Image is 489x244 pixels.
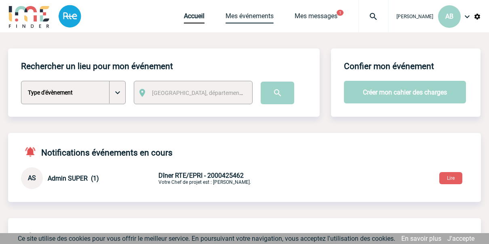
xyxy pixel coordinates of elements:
img: IME-Finder [8,5,50,28]
div: Conversation privée : Client - Agence [21,167,157,189]
button: 1 [337,10,344,16]
img: notifications-24-px-g.png [24,231,41,243]
span: AS [28,174,36,182]
p: Votre Chef de projet est : [PERSON_NAME]. [158,172,348,185]
a: Mes messages [295,12,337,23]
a: Mes événements [226,12,274,23]
a: Lire [433,174,469,181]
span: Ce site utilise des cookies pour vous offrir le meilleur service. En poursuivant votre navigation... [18,235,395,242]
span: [PERSON_NAME] [396,14,433,19]
span: Admin SUPER (1) [48,175,99,182]
a: AS Admin SUPER (1) Dîner RTE/EPRI - 2000425462Votre Chef de projet est : [PERSON_NAME]. [21,174,348,181]
h4: Rechercher un lieu pour mon événement [21,61,173,71]
span: Dîner RTE/EPRI - 2000425462 [158,172,244,179]
button: Créer mon cahier des charges [344,81,466,103]
button: Lire [439,172,462,184]
img: notifications-active-24-px-r.png [24,146,41,158]
a: Accueil [184,12,204,23]
input: Submit [261,82,294,104]
h4: Notifications événements en cours [21,146,173,158]
span: AB [445,13,453,20]
h4: Confier mon événement [344,61,434,71]
a: J'accepte [447,235,474,242]
span: [GEOGRAPHIC_DATA], département, région... [152,90,264,96]
h4: Notifications événements réalisés [21,231,169,243]
a: En savoir plus [401,235,441,242]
